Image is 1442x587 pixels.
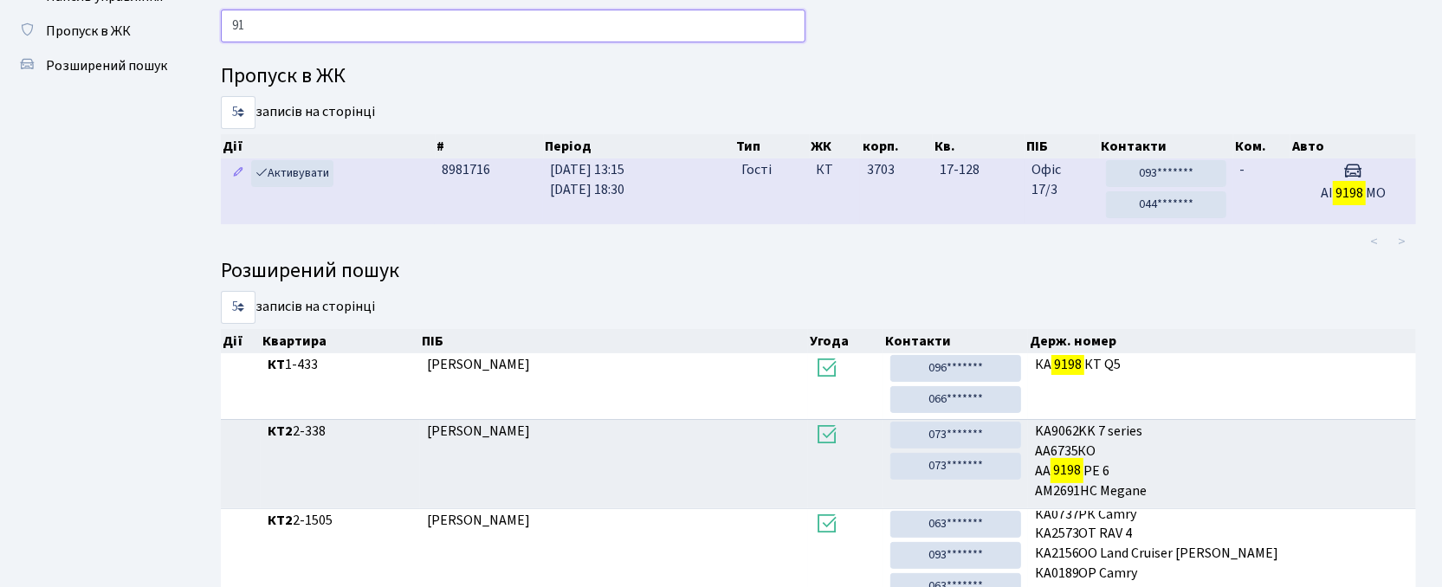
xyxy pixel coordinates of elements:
[268,355,285,374] b: КТ
[1240,160,1245,179] span: -
[867,160,895,179] span: 3703
[1025,134,1100,158] th: ПІБ
[268,422,413,442] span: 2-338
[550,160,624,199] span: [DATE] 13:15 [DATE] 18:30
[1233,134,1290,158] th: Ком.
[268,511,413,531] span: 2-1505
[221,96,375,129] label: записів на сторінці
[1333,181,1366,205] mark: 9198
[221,259,1416,284] h4: Розширений пошук
[268,511,293,530] b: КТ2
[544,134,735,158] th: Період
[883,329,1028,353] th: Контакти
[268,422,293,441] b: КТ2
[1028,329,1416,353] th: Держ. номер
[940,160,1018,180] span: 17-128
[46,22,131,41] span: Пропуск в ЖК
[221,96,255,129] select: записів на сторінці
[421,329,809,353] th: ПІБ
[46,56,167,75] span: Розширений пошук
[427,422,530,441] span: [PERSON_NAME]
[741,160,772,180] span: Гості
[221,291,375,324] label: записів на сторінці
[1035,355,1409,375] span: КА КТ Q5
[221,10,805,42] input: Пошук
[1051,352,1084,377] mark: 9198
[436,134,544,158] th: #
[228,160,249,187] a: Редагувати
[816,160,853,180] span: КТ
[861,134,933,158] th: корп.
[251,160,333,187] a: Активувати
[221,64,1416,89] h4: Пропуск в ЖК
[1051,458,1083,482] mark: 9198
[261,329,420,353] th: Квартира
[221,329,261,353] th: Дії
[808,329,883,353] th: Угода
[810,134,861,158] th: ЖК
[9,48,182,83] a: Розширений пошук
[734,134,809,158] th: Тип
[1290,134,1416,158] th: Авто
[933,134,1025,158] th: Кв.
[442,160,490,179] span: 8981716
[221,134,436,158] th: Дії
[9,14,182,48] a: Пропуск в ЖК
[427,511,530,530] span: [PERSON_NAME]
[1031,160,1093,200] span: Офіс 17/3
[1297,185,1409,202] h5: АІ МО
[268,355,413,375] span: 1-433
[427,355,530,374] span: [PERSON_NAME]
[1100,134,1233,158] th: Контакти
[221,291,255,324] select: записів на сторінці
[1035,422,1409,500] span: KA9062KK 7 series АА6735КО АА РЕ 6 АМ2691НС Megane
